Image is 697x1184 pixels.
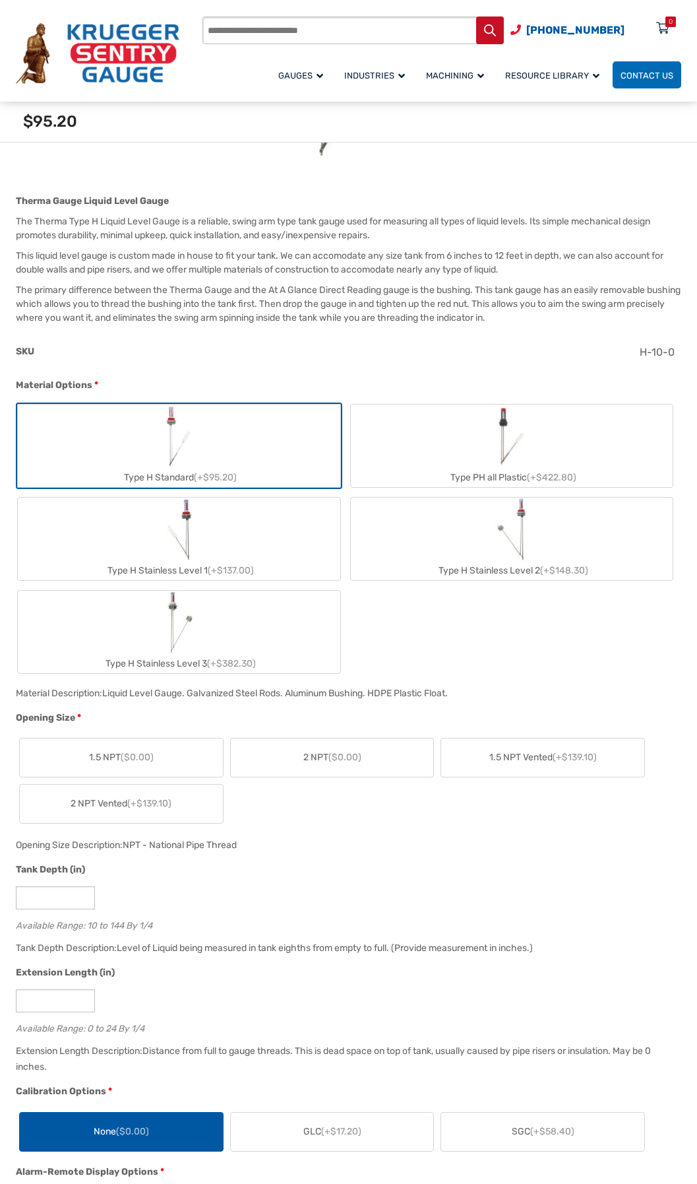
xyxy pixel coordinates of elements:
span: GLC [303,1125,361,1138]
a: Gauges [270,59,336,90]
label: Type PH all Plastic [351,405,673,487]
p: The Therma Type H Liquid Level Gauge is a reliable, swing arm type tank gauge used for measuring ... [16,214,681,242]
span: 1.5 NPT Vented [489,750,597,764]
span: (+$139.10) [127,798,171,809]
span: Gauges [278,71,323,81]
span: Material Description: [16,688,102,699]
div: Distance from full to gauge threads. This is dead space on top of tank, usually caused by pipe ri... [16,1045,651,1072]
div: Type H Standard [18,468,340,487]
span: (+$137.00) [208,565,254,576]
span: (+$382.30) [207,658,256,669]
span: 1.5 NPT [89,750,154,764]
div: Type H Stainless Level 3 [18,654,340,673]
abbr: required [108,1084,112,1098]
span: Machining [426,71,484,81]
span: (+$139.10) [553,752,597,763]
div: Type PH all Plastic [351,468,673,487]
label: Type H Stainless Level 1 [18,498,340,580]
span: ($0.00) [116,1126,149,1137]
strong: Therma Gauge Liquid Level Gauge [16,195,169,207]
span: None [94,1125,149,1138]
span: Calibration Options [16,1086,106,1097]
div: Available Range: 10 to 144 By 1/4 [16,917,675,930]
span: Opening Size Description: [16,839,123,851]
div: Level of Liquid being measured in tank eighths from empty to full. (Provide measurement in inches.) [117,942,533,954]
span: Tank Depth Description: [16,942,117,954]
span: (+$17.20) [321,1126,361,1137]
span: Tank Depth (in) [16,864,85,875]
img: Krueger Sentry Gauge [16,23,179,84]
div: NPT - National Pipe Thread [123,839,237,851]
label: Type H Stainless Level 3 [18,591,340,673]
a: Contact Us [613,61,681,88]
span: Opening Size [16,712,75,723]
span: 2 NPT Vented [71,797,171,810]
span: SGC [512,1125,574,1138]
div: Liquid Level Gauge. Galvanized Steel Rods. Aluminum Bushing. HDPE Plastic Float. [102,688,448,699]
span: Extension Length (in) [16,967,115,978]
div: Available Range: 0 to 24 By 1/4 [16,1020,675,1033]
div: Type H Stainless Level 2 [351,561,673,580]
span: ($0.00) [328,752,361,763]
span: (+$95.20) [194,472,237,483]
span: Industries [344,71,405,81]
label: Type H Stainless Level 2 [351,498,673,580]
span: Resource Library [505,71,599,81]
a: Industries [336,59,418,90]
span: ($0.00) [121,752,154,763]
p: The primary difference between the Therma Gauge and the At A Glance Direct Reading gauge is the b... [16,283,681,325]
span: Material Options [16,379,92,391]
a: Resource Library [497,59,613,90]
span: SKU [16,346,34,357]
a: Phone Number (920) 434-8860 [510,22,624,38]
span: (+$422.80) [527,472,576,483]
a: Machining [418,59,497,90]
abbr: required [94,378,98,392]
span: Contact Us [621,71,673,81]
label: Type H Standard [18,405,340,487]
span: [PHONE_NUMBER] [526,24,624,36]
span: 2 NPT [303,750,361,764]
span: $95.20 [23,112,77,131]
span: H-10-0 [640,346,675,358]
span: (+$148.30) [540,565,588,576]
span: Extension Length Description: [16,1045,142,1057]
abbr: required [77,711,81,725]
abbr: required [160,1165,164,1179]
span: Alarm-Remote Display Options [16,1166,158,1177]
p: This liquid level gauge is custom made in house to fit your tank. We can accomodate any size tank... [16,249,681,277]
div: 0 [669,16,673,27]
span: (+$58.40) [530,1126,574,1137]
div: Type H Stainless Level 1 [18,561,340,580]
